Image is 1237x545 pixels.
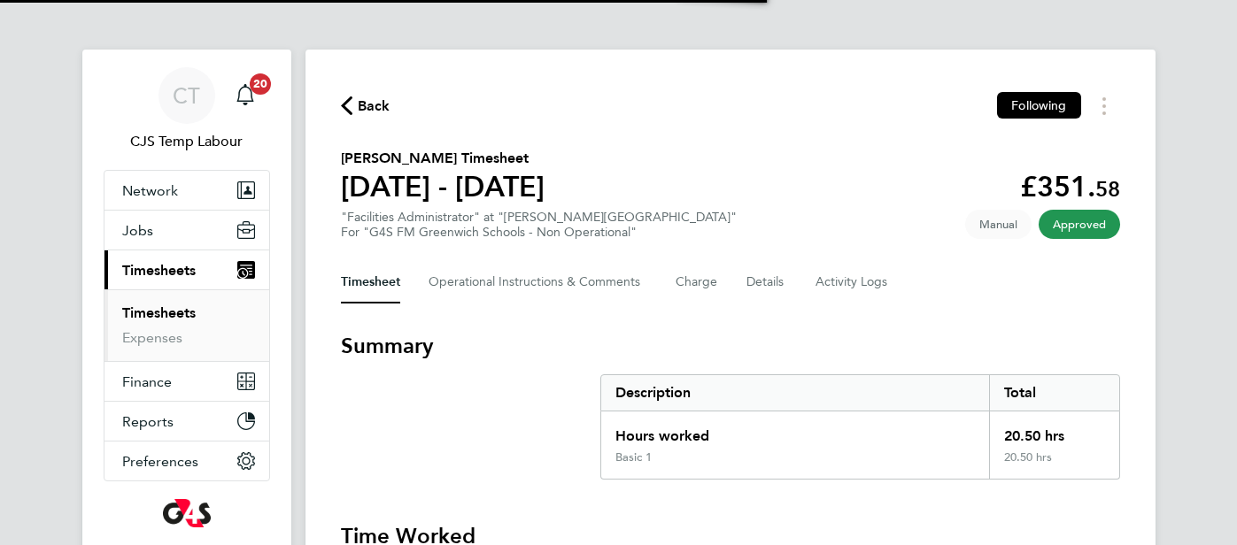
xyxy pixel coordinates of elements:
[341,95,390,117] button: Back
[989,450,1118,479] div: 20.50 hrs
[104,289,269,361] div: Timesheets
[965,210,1032,239] span: This timesheet was manually created.
[997,92,1080,119] button: Following
[122,373,172,390] span: Finance
[122,304,196,321] a: Timesheets
[250,73,271,95] span: 20
[341,261,400,303] button: Timesheet
[601,411,990,450] div: Hours worked
[104,499,270,527] a: Go to home page
[122,222,153,239] span: Jobs
[341,169,545,204] h1: [DATE] - [DATE]
[341,225,737,240] div: For "G4S FM Greenwich Schools - Non Operational"
[104,67,270,152] a: CTCJS Temp Labour
[163,499,211,527] img: g4s-logo-retina.png
[104,131,270,152] span: CJS Temp Labour
[104,402,269,441] button: Reports
[676,261,718,303] button: Charge
[104,250,269,289] button: Timesheets
[104,171,269,210] button: Network
[1095,176,1120,202] span: 58
[1020,170,1120,203] app-decimal: £351.
[816,261,890,303] button: Activity Logs
[615,450,652,464] div: Basic 1
[104,441,269,480] button: Preferences
[122,413,174,430] span: Reports
[429,261,647,303] button: Operational Instructions & Comments
[173,84,200,107] span: CT
[341,148,545,169] h2: [PERSON_NAME] Timesheet
[1039,210,1120,239] span: This timesheet has been approved.
[989,375,1118,411] div: Total
[122,329,182,346] a: Expenses
[104,362,269,401] button: Finance
[122,182,178,199] span: Network
[104,211,269,249] button: Jobs
[122,453,198,470] span: Preferences
[601,375,990,411] div: Description
[228,67,263,124] a: 20
[358,96,390,117] span: Back
[341,210,737,240] div: "Facilities Administrator" at "[PERSON_NAME][GEOGRAPHIC_DATA]"
[122,262,196,279] span: Timesheets
[1011,97,1066,113] span: Following
[1088,92,1120,119] button: Timesheets Menu
[600,374,1120,480] div: Summary
[746,261,787,303] button: Details
[989,411,1118,450] div: 20.50 hrs
[341,332,1120,360] h3: Summary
